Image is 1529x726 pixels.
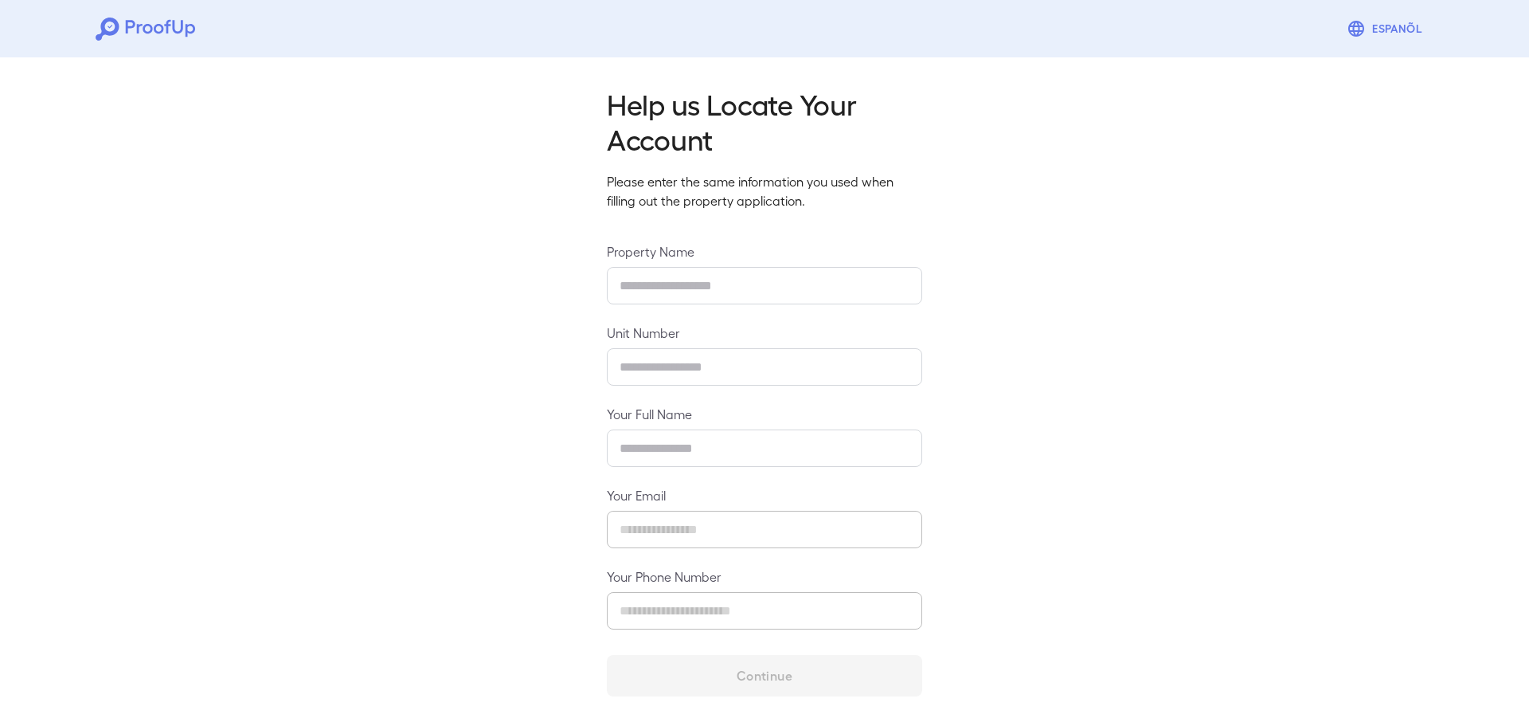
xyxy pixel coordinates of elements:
[607,567,922,586] label: Your Phone Number
[1340,13,1433,45] button: Espanõl
[607,86,922,156] h2: Help us Locate Your Account
[607,324,922,342] label: Unit Number
[607,486,922,504] label: Your Email
[607,172,922,210] p: Please enter the same information you used when filling out the property application.
[607,242,922,261] label: Property Name
[607,405,922,423] label: Your Full Name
